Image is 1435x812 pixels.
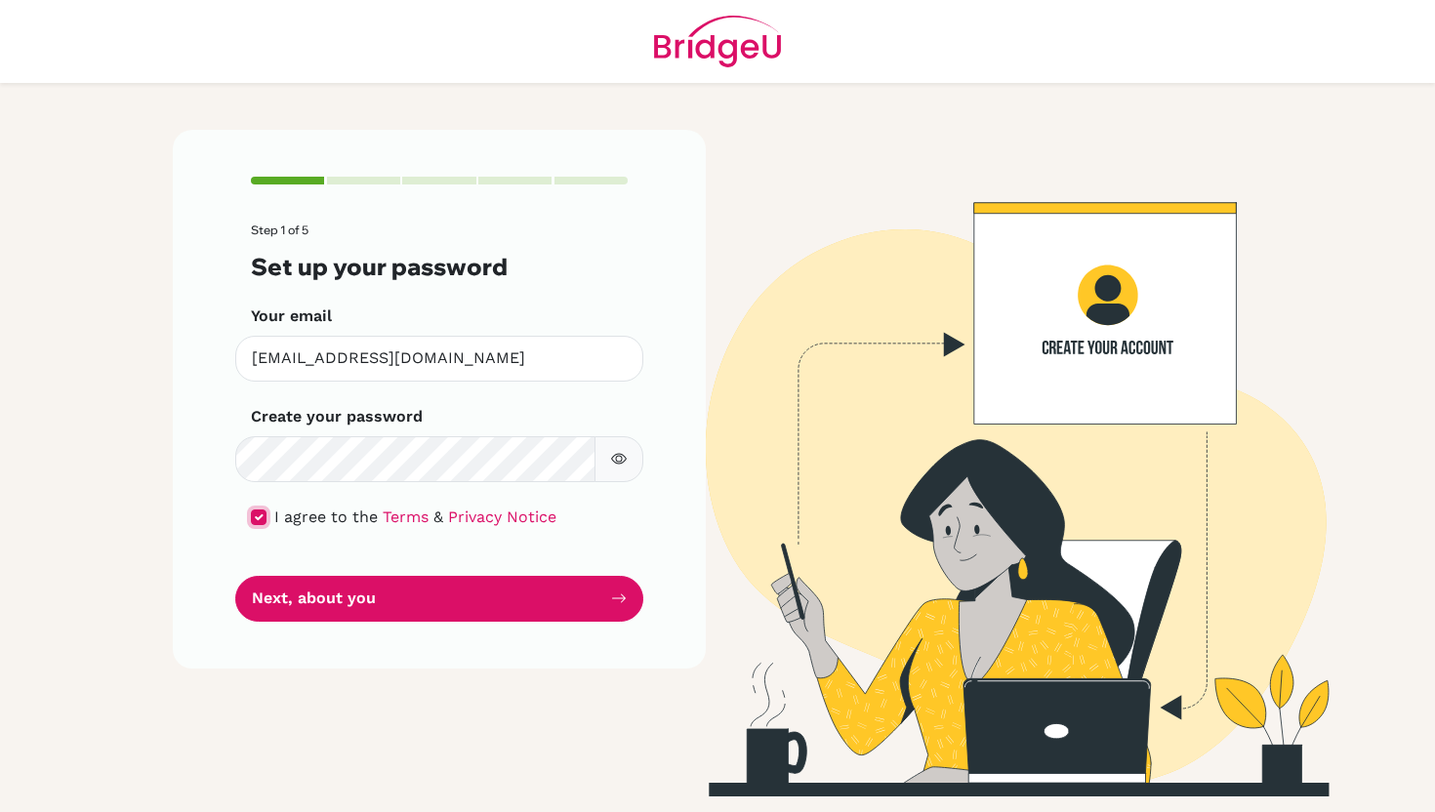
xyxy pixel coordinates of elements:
label: Create your password [251,405,423,428]
label: Your email [251,304,332,328]
span: Step 1 of 5 [251,223,308,237]
a: Terms [383,507,429,526]
h3: Set up your password [251,253,628,281]
input: Insert your email* [235,336,643,382]
button: Next, about you [235,576,643,622]
a: Privacy Notice [448,507,556,526]
span: & [433,507,443,526]
span: I agree to the [274,507,378,526]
